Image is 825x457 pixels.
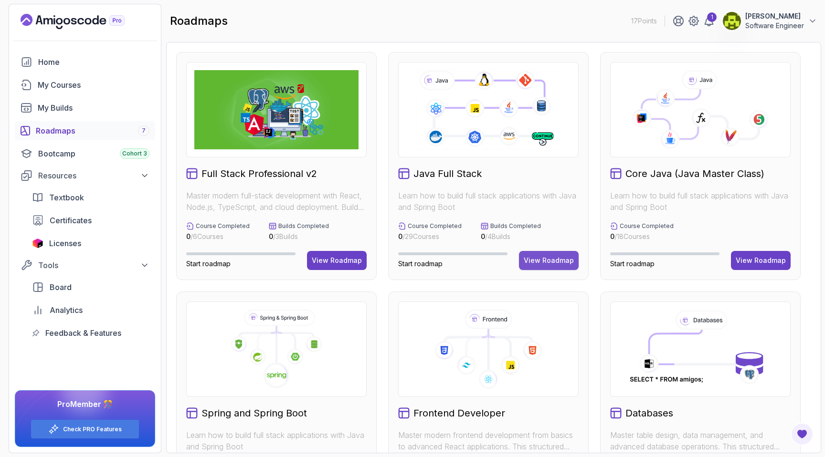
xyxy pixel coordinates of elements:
[610,232,674,241] p: / 18 Courses
[26,188,155,207] a: textbook
[610,190,791,213] p: Learn how to build full stack applications with Java and Spring Boot
[38,260,149,271] div: Tools
[398,429,579,452] p: Master modern frontend development from basics to advanced React applications. This structured le...
[50,304,83,316] span: Analytics
[269,232,273,240] span: 0
[201,406,307,420] h2: Spring and Spring Boot
[38,56,149,68] div: Home
[745,11,804,21] p: [PERSON_NAME]
[194,70,359,149] img: Full Stack Professional v2
[269,232,329,241] p: / 3 Builds
[142,127,146,135] span: 7
[398,232,462,241] p: / 29 Courses
[186,429,367,452] p: Learn how to build full stack applications with Java and Spring Boot
[186,232,250,241] p: / 6 Courses
[745,21,804,31] p: Software Engineer
[31,419,139,439] button: Check PRO Features
[50,215,92,226] span: Certificates
[15,121,155,140] a: roadmaps
[15,167,155,184] button: Resources
[278,222,329,230] p: Builds Completed
[312,256,362,265] div: View Roadmap
[32,239,43,248] img: jetbrains icon
[170,13,228,29] h2: roadmaps
[26,234,155,253] a: licenses
[63,426,122,433] a: Check PRO Features
[15,75,155,94] a: courses
[49,238,81,249] span: Licenses
[15,257,155,274] button: Tools
[49,192,84,203] span: Textbook
[481,232,485,240] span: 0
[15,52,155,72] a: home
[45,327,121,339] span: Feedback & Features
[38,148,149,159] div: Bootcamp
[186,190,367,213] p: Master modern full-stack development with React, Node.js, TypeScript, and cloud deployment. Build...
[398,260,443,268] span: Start roadmap
[413,167,482,180] h2: Java Full Stack
[736,256,786,265] div: View Roadmap
[620,222,674,230] p: Course Completed
[50,281,72,293] span: Board
[398,190,579,213] p: Learn how to build full stack applications with Java and Spring Boot
[307,251,367,270] button: View Roadmap
[610,429,791,452] p: Master table design, data management, and advanced database operations. This structured learning ...
[610,260,655,268] span: Start roadmap
[38,170,149,181] div: Resources
[731,251,791,270] button: View Roadmap
[791,423,814,446] button: Open Feedback Button
[722,11,817,31] button: user profile image[PERSON_NAME]Software Engineer
[625,406,673,420] h2: Databases
[21,14,147,29] a: Landing page
[707,12,717,22] div: 1
[26,278,155,297] a: board
[26,301,155,320] a: analytics
[519,251,579,270] button: View Roadmap
[15,98,155,117] a: builds
[625,167,764,180] h2: Core Java (Java Master Class)
[481,232,541,241] p: / 4 Builds
[38,79,149,91] div: My Courses
[196,222,250,230] p: Course Completed
[413,406,505,420] h2: Frontend Developer
[490,222,541,230] p: Builds Completed
[15,144,155,163] a: bootcamp
[408,222,462,230] p: Course Completed
[36,125,149,136] div: Roadmaps
[201,167,317,180] h2: Full Stack Professional v2
[186,260,231,268] span: Start roadmap
[26,323,155,343] a: feedback
[38,102,149,114] div: My Builds
[398,232,402,240] span: 0
[610,232,614,240] span: 0
[122,150,147,157] span: Cohort 3
[26,211,155,230] a: certificates
[631,16,657,26] p: 17 Points
[703,15,715,27] a: 1
[186,232,190,240] span: 0
[524,256,574,265] div: View Roadmap
[723,12,741,30] img: user profile image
